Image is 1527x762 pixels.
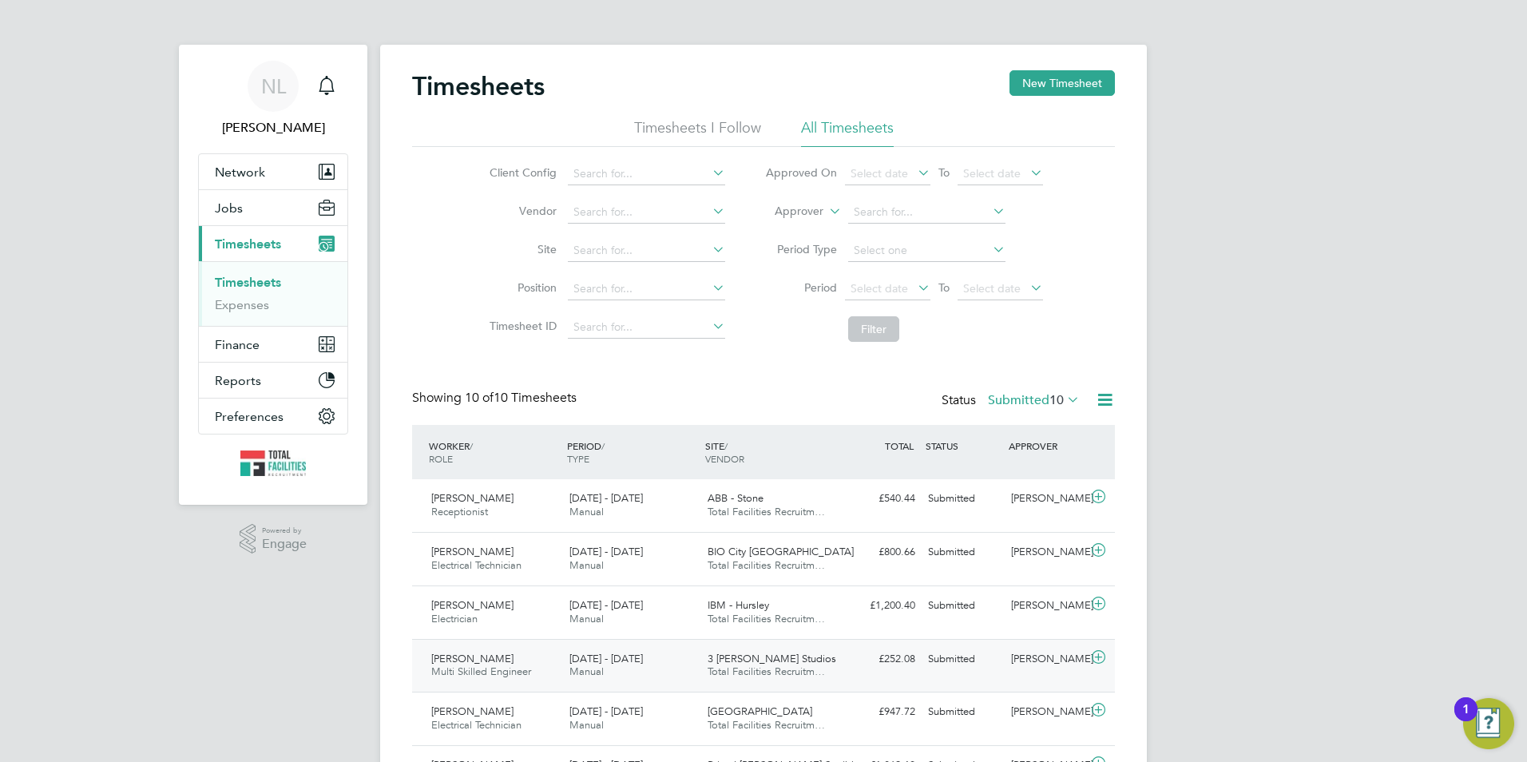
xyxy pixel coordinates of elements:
input: Search for... [568,240,725,262]
div: Submitted [922,646,1005,673]
div: Submitted [922,486,1005,512]
span: [PERSON_NAME] [431,598,514,612]
div: Timesheets [199,261,347,326]
span: Total Facilities Recruitm… [708,612,825,625]
span: [GEOGRAPHIC_DATA] [708,704,812,718]
span: Select date [851,281,908,296]
span: [PERSON_NAME] [431,652,514,665]
div: SITE [701,431,839,473]
input: Select one [848,240,1005,262]
input: Search for... [568,163,725,185]
span: Engage [262,538,307,551]
span: Manual [569,665,604,678]
span: To [934,162,954,183]
div: WORKER [425,431,563,473]
div: Submitted [922,699,1005,725]
label: Approver [752,204,823,220]
input: Search for... [848,201,1005,224]
span: VENDOR [705,452,744,465]
span: Multi Skilled Engineer [431,665,531,678]
span: Finance [215,337,260,352]
span: / [470,439,473,452]
span: IBM - Hursley [708,598,769,612]
span: Jobs [215,200,243,216]
div: PERIOD [563,431,701,473]
div: Submitted [922,539,1005,566]
div: 1 [1462,709,1469,730]
button: Jobs [199,190,347,225]
input: Search for... [568,316,725,339]
span: BIO City [GEOGRAPHIC_DATA] [708,545,854,558]
input: Search for... [568,278,725,300]
span: TOTAL [885,439,914,452]
span: Electrical Technician [431,558,522,572]
span: Total Facilities Recruitm… [708,505,825,518]
span: Preferences [215,409,284,424]
span: Manual [569,505,604,518]
div: [PERSON_NAME] [1005,486,1088,512]
span: Nicola Lawrence [198,118,348,137]
span: Powered by [262,524,307,538]
span: / [724,439,728,452]
label: Vendor [485,204,557,218]
span: Receptionist [431,505,488,518]
span: Select date [851,166,908,181]
span: Manual [569,558,604,572]
label: Site [485,242,557,256]
span: Electrician [431,612,478,625]
span: [DATE] - [DATE] [569,598,643,612]
label: Client Config [485,165,557,180]
span: 10 Timesheets [465,390,577,406]
span: TYPE [567,452,589,465]
button: Reports [199,363,347,398]
label: Submitted [988,392,1080,408]
span: / [601,439,605,452]
div: [PERSON_NAME] [1005,646,1088,673]
a: Expenses [215,297,269,312]
div: £252.08 [839,646,922,673]
button: Preferences [199,399,347,434]
span: Electrical Technician [431,718,522,732]
span: Timesheets [215,236,281,252]
button: Filter [848,316,899,342]
input: Search for... [568,201,725,224]
span: [PERSON_NAME] [431,491,514,505]
a: Go to home page [198,450,348,476]
button: Finance [199,327,347,362]
div: £540.44 [839,486,922,512]
span: ABB - Stone [708,491,763,505]
div: STATUS [922,431,1005,460]
button: Network [199,154,347,189]
button: New Timesheet [1009,70,1115,96]
span: [PERSON_NAME] [431,704,514,718]
nav: Main navigation [179,45,367,505]
span: [DATE] - [DATE] [569,491,643,505]
label: Approved On [765,165,837,180]
span: 10 [1049,392,1064,408]
a: NL[PERSON_NAME] [198,61,348,137]
span: NL [261,76,286,97]
div: £1,200.40 [839,593,922,619]
button: Open Resource Center, 1 new notification [1463,698,1514,749]
span: Select date [963,281,1021,296]
div: £800.66 [839,539,922,566]
span: Select date [963,166,1021,181]
li: All Timesheets [801,118,894,147]
div: [PERSON_NAME] [1005,699,1088,725]
span: ROLE [429,452,453,465]
button: Timesheets [199,226,347,261]
span: Network [215,165,265,180]
span: [DATE] - [DATE] [569,652,643,665]
span: To [934,277,954,298]
div: Submitted [922,593,1005,619]
div: APPROVER [1005,431,1088,460]
a: Powered byEngage [240,524,307,554]
span: [DATE] - [DATE] [569,704,643,718]
img: tfrecruitment-logo-retina.png [240,450,306,476]
h2: Timesheets [412,70,545,102]
a: Timesheets [215,275,281,290]
span: 3 [PERSON_NAME] Studios [708,652,836,665]
label: Period Type [765,242,837,256]
span: Reports [215,373,261,388]
label: Timesheet ID [485,319,557,333]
